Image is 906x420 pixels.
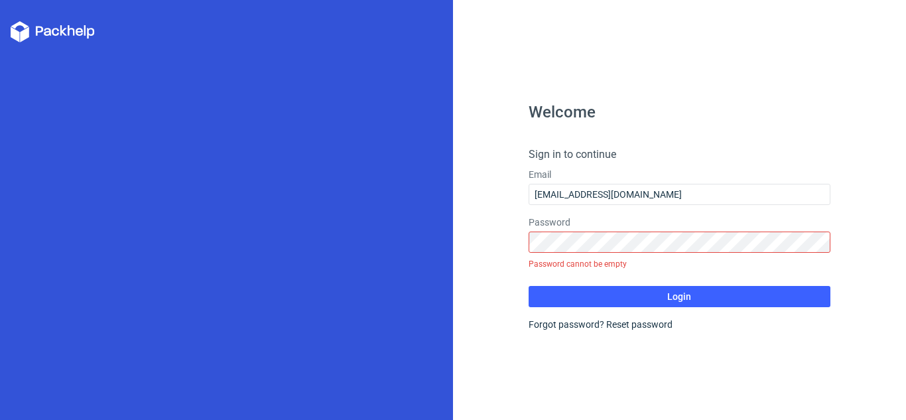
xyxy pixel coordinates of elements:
[529,286,830,307] button: Login
[529,168,830,181] label: Email
[529,216,830,229] label: Password
[529,147,830,163] h4: Sign in to continue
[529,104,830,120] h1: Welcome
[529,253,830,275] div: Password cannot be empty
[667,292,691,301] span: Login
[606,319,673,330] a: Reset password
[529,318,830,331] div: Forgot password?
